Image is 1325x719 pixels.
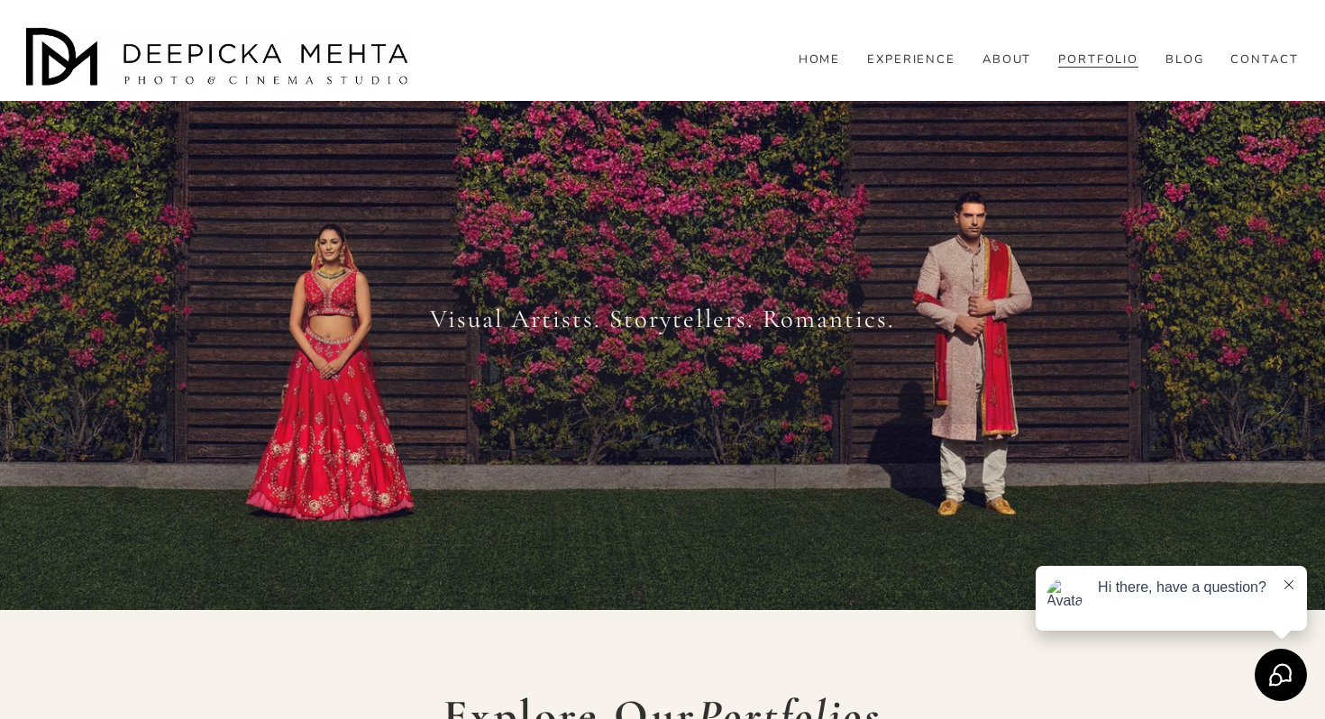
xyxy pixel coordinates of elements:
[1165,52,1204,68] a: folder dropdown
[1058,52,1139,68] a: PORTFOLIO
[867,52,956,68] a: EXPERIENCE
[1165,53,1204,68] span: BLOG
[26,28,414,91] img: Austin Wedding Photographer - Deepicka Mehta Photography &amp; Cinematography
[1230,52,1299,68] a: CONTACT
[799,52,841,68] a: HOME
[430,304,894,334] span: Visual Artists. Storytellers. Romantics.
[982,52,1032,68] a: ABOUT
